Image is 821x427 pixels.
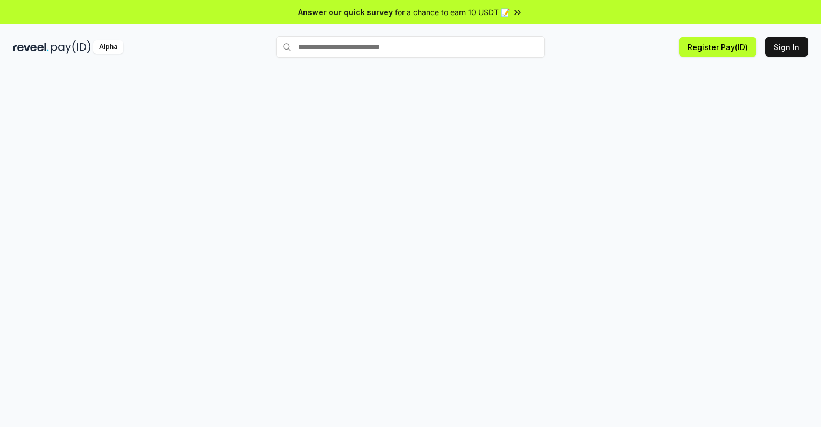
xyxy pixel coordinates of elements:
[395,6,510,18] span: for a chance to earn 10 USDT 📝
[765,37,808,57] button: Sign In
[13,40,49,54] img: reveel_dark
[93,40,123,54] div: Alpha
[298,6,393,18] span: Answer our quick survey
[679,37,756,57] button: Register Pay(ID)
[51,40,91,54] img: pay_id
